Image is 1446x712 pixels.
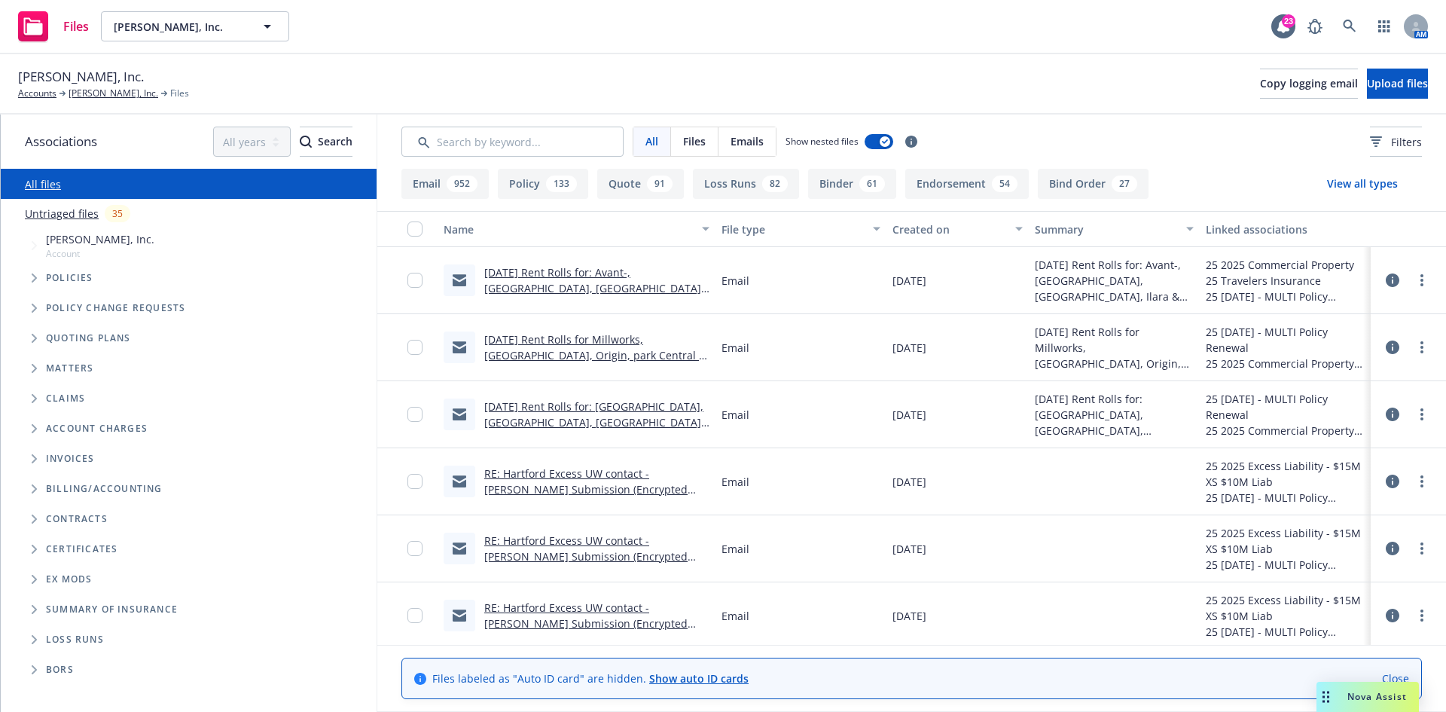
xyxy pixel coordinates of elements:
div: 25 2025 Commercial Property [1206,356,1365,371]
svg: Search [300,136,312,148]
button: SearchSearch [300,127,352,157]
a: [PERSON_NAME], Inc. [69,87,158,100]
span: Show nested files [786,135,859,148]
div: Drag to move [1316,682,1335,712]
div: Linked associations [1206,222,1365,237]
a: Accounts [18,87,56,100]
span: Files [63,20,89,32]
span: Policies [46,273,93,283]
span: Loss Runs [46,635,104,644]
button: Name [438,211,715,247]
span: Filters [1391,134,1422,150]
span: Email [721,273,749,289]
div: 25 2025 Commercial Property [1206,423,1365,439]
div: Created on [892,222,1006,237]
span: [DATE] [892,474,926,490]
a: more [1413,539,1431,558]
button: Nova Assist [1316,682,1419,712]
button: View all types [1303,169,1422,199]
a: Files [12,5,95,47]
span: [DATE] [892,273,926,289]
a: RE: Hartford Excess UW contact - [PERSON_NAME] Submission (Encrypted Delivery) (Encrypted Deliver... [484,533,689,611]
a: [DATE] Rent Rolls for Millworks, [GEOGRAPHIC_DATA], Origin, park Central & Reflections at the Par... [484,332,706,378]
div: 27 [1112,176,1137,192]
input: Toggle Row Selected [407,407,423,422]
span: Ex Mods [46,575,92,584]
button: Endorsement [905,169,1029,199]
span: Files [683,133,706,149]
span: Account charges [46,424,148,433]
div: 25 [DATE] - MULTI Policy Renewal [1206,324,1365,356]
div: 133 [546,176,577,192]
span: [DATE] [892,407,926,423]
span: Matters [46,364,93,373]
span: BORs [46,665,74,674]
span: Files labeled as "Auto ID card" are hidden. [432,671,749,686]
div: 25 2025 Excess Liability - $15M XS $10M Liab [1206,458,1365,490]
span: Emails [731,133,764,149]
div: 25 [DATE] - MULTI Policy Renewal [1206,289,1365,304]
a: [DATE] Rent Rolls for: Avant-, [GEOGRAPHIC_DATA], [GEOGRAPHIC_DATA], Ilara & Languara.msg [484,265,704,311]
div: 23 [1282,14,1295,28]
span: Associations [25,132,97,151]
span: Account [46,247,154,260]
a: more [1413,405,1431,423]
div: 91 [647,176,673,192]
div: 35 [105,205,130,222]
button: Upload files [1367,69,1428,99]
span: [DATE] [892,608,926,624]
input: Toggle Row Selected [407,541,423,556]
input: Toggle Row Selected [407,474,423,489]
span: [PERSON_NAME], Inc. [18,67,144,87]
div: 952 [447,176,477,192]
span: Summary of insurance [46,605,178,614]
button: [PERSON_NAME], Inc. [101,11,289,41]
a: Untriaged files [25,206,99,222]
button: Loss Runs [693,169,799,199]
span: Certificates [46,545,117,554]
span: Email [721,340,749,356]
a: All files [25,177,61,191]
a: Show auto ID cards [649,671,749,686]
span: Upload files [1367,76,1428,90]
a: RE: Hartford Excess UW contact - [PERSON_NAME] Submission (Encrypted Delivery) (Encrypted Deliver... [484,466,689,544]
div: 25 [DATE] - MULTI Policy Renewal [1206,391,1365,423]
div: 82 [762,176,788,192]
button: Copy logging email [1260,69,1358,99]
div: 25 2025 Excess Liability - $15M XS $10M Liab [1206,525,1365,557]
span: [DATE] Rent Rolls for Millworks, [GEOGRAPHIC_DATA], Origin, park Central & Reflections at the Par... [1035,324,1194,371]
div: Tree Example [1,228,377,474]
button: Created on [886,211,1029,247]
a: Switch app [1369,11,1399,41]
a: more [1413,607,1431,625]
span: Filters [1370,134,1422,150]
div: 25 2025 Commercial Property [1206,257,1365,273]
div: 61 [859,176,885,192]
div: 25 [DATE] - MULTI Policy Renewal [1206,557,1365,573]
span: Files [170,87,189,100]
a: RE: Hartford Excess UW contact - [PERSON_NAME] Submission (Encrypted Delivery) (Encrypted Deliver... [484,600,689,662]
span: Email [721,608,749,624]
button: Quote [597,169,684,199]
span: Email [721,541,749,557]
a: Report a Bug [1300,11,1330,41]
button: File type [715,211,886,247]
span: Email [721,407,749,423]
div: 54 [992,176,1017,192]
a: [DATE] Rent Rolls for: [GEOGRAPHIC_DATA], [GEOGRAPHIC_DATA], [GEOGRAPHIC_DATA], [GEOGRAPHIC_DATA]... [484,399,704,445]
div: Name [444,222,693,237]
span: Billing/Accounting [46,484,163,494]
span: [DATE] Rent Rolls for: Avant-, [GEOGRAPHIC_DATA], [GEOGRAPHIC_DATA], Ilara & Languara (EM sent to... [1035,257,1194,304]
span: [PERSON_NAME], Inc. [46,231,154,247]
input: Search by keyword... [401,127,624,157]
div: 25 [DATE] - MULTI Policy Renewal [1206,624,1365,640]
span: Policy change requests [46,304,185,313]
a: Search [1335,11,1365,41]
a: more [1413,472,1431,490]
button: Binder [808,169,896,199]
span: Quoting plans [46,334,131,343]
span: Email [721,474,749,490]
button: Policy [498,169,588,199]
span: Claims [46,394,85,403]
input: Select all [407,222,423,237]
